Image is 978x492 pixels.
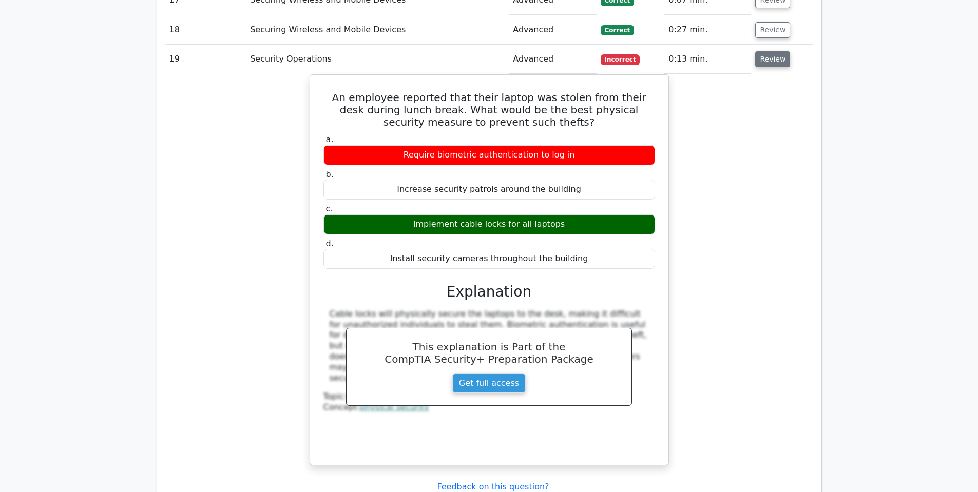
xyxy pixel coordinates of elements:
h5: An employee reported that their laptop was stolen from their desk during lunch break. What would ... [322,91,656,128]
div: Cable locks will physically secure the laptops to the desk, making it difficult for unauthorized ... [330,309,649,384]
td: Advanced [509,45,596,74]
span: c. [326,204,333,213]
button: Review [755,22,790,38]
button: Review [755,51,790,67]
span: d. [326,239,334,248]
a: Get full access [452,373,526,393]
div: Require biometric authentication to log in [323,145,655,165]
td: 18 [165,15,246,45]
td: 19 [165,45,246,74]
td: 0:27 min. [664,15,751,45]
div: Implement cable locks for all laptops [323,214,655,234]
td: Security Operations [246,45,509,74]
a: Feedback on this question? [437,482,549,491]
a: physical security [360,402,429,412]
span: b. [326,169,334,179]
td: Advanced [509,15,596,45]
div: Increase security patrols around the building [323,180,655,200]
div: Concept: [323,402,655,413]
td: Securing Wireless and Mobile Devices [246,15,509,45]
h3: Explanation [330,283,649,301]
div: Install security cameras throughout the building [323,249,655,269]
span: Incorrect [601,54,640,65]
td: 0:13 min. [664,45,751,74]
span: a. [326,134,334,144]
div: Topic: [323,391,655,402]
span: Correct [601,25,634,35]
